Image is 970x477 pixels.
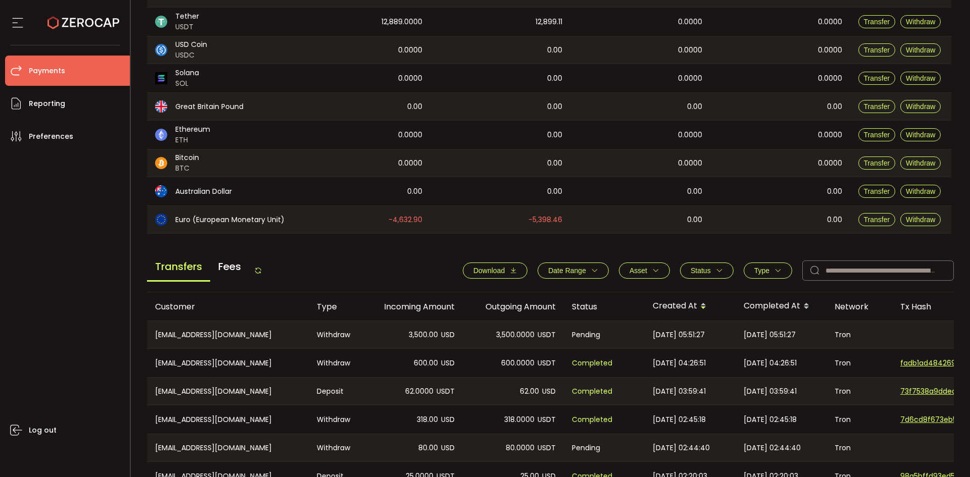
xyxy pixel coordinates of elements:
[538,329,556,341] span: USDT
[538,414,556,426] span: USDT
[473,267,505,275] span: Download
[858,100,896,113] button: Transfer
[405,386,433,397] span: 62.0000
[536,16,562,28] span: 12,899.11
[744,386,797,397] span: [DATE] 03:59:41
[29,129,73,144] span: Preferences
[175,39,207,50] span: USD Coin
[678,73,702,84] span: 0.0000
[744,414,797,426] span: [DATE] 02:45:18
[827,378,892,405] div: Tron
[155,185,167,197] img: aud_portfolio.svg
[629,267,647,275] span: Asset
[309,321,362,348] div: Withdraw
[827,349,892,377] div: Tron
[496,329,535,341] span: 3,500.0000
[744,442,801,454] span: [DATE] 02:44:40
[441,414,455,426] span: USD
[687,101,702,113] span: 0.00
[900,43,941,57] button: Withdraw
[520,386,539,397] span: 62.00
[389,214,422,226] span: -4,632.90
[653,357,706,369] span: [DATE] 04:26:51
[441,442,455,454] span: USD
[919,429,970,477] div: Chat Widget
[504,414,535,426] span: 318.0000
[687,186,702,197] span: 0.00
[572,329,600,341] span: Pending
[147,405,309,434] div: [EMAIL_ADDRESS][DOMAIN_NAME]
[744,357,797,369] span: [DATE] 04:26:51
[827,405,892,434] div: Tron
[309,378,362,405] div: Deposit
[463,301,564,312] div: Outgoing Amount
[619,262,670,279] button: Asset
[858,43,896,57] button: Transfer
[680,262,734,279] button: Status
[906,159,935,167] span: Withdraw
[147,434,309,461] div: [EMAIL_ADDRESS][DOMAIN_NAME]
[744,329,796,341] span: [DATE] 05:51:27
[864,159,890,167] span: Transfer
[155,72,167,84] img: sol_portfolio.png
[864,46,890,54] span: Transfer
[547,186,562,197] span: 0.00
[155,214,167,226] img: eur_portfolio.svg
[818,73,842,84] span: 0.0000
[864,18,890,26] span: Transfer
[858,156,896,170] button: Transfer
[858,72,896,85] button: Transfer
[900,185,941,198] button: Withdraw
[547,157,562,169] span: 0.00
[906,74,935,82] span: Withdraw
[900,156,941,170] button: Withdraw
[155,44,167,56] img: usdc_portfolio.svg
[572,357,612,369] span: Completed
[528,214,562,226] span: -5,398.46
[572,414,612,426] span: Completed
[900,213,941,226] button: Withdraw
[155,129,167,141] img: eth_portfolio.svg
[548,267,586,275] span: Date Range
[653,442,710,454] span: [DATE] 02:44:40
[572,386,612,397] span: Completed
[678,129,702,141] span: 0.0000
[538,442,556,454] span: USDT
[538,262,609,279] button: Date Range
[441,357,455,369] span: USD
[175,135,210,145] span: ETH
[175,124,210,135] span: Ethereum
[175,152,199,163] span: Bitcoin
[175,101,244,112] span: Great Britain Pound
[906,102,935,111] span: Withdraw
[827,186,842,197] span: 0.00
[864,74,890,82] span: Transfer
[645,298,736,315] div: Created At
[547,44,562,56] span: 0.00
[398,129,422,141] span: 0.0000
[572,442,600,454] span: Pending
[818,16,842,28] span: 0.0000
[175,78,199,89] span: SOL
[678,157,702,169] span: 0.0000
[906,216,935,224] span: Withdraw
[418,442,438,454] span: 80.00
[175,50,207,61] span: USDC
[564,301,645,312] div: Status
[827,101,842,113] span: 0.00
[155,100,167,113] img: gbp_portfolio.svg
[441,329,455,341] span: USD
[147,378,309,405] div: [EMAIL_ADDRESS][DOMAIN_NAME]
[175,186,232,197] span: Australian Dollar
[309,301,362,312] div: Type
[175,68,199,78] span: Solana
[542,386,556,397] span: USD
[547,129,562,141] span: 0.00
[754,267,769,275] span: Type
[827,321,892,348] div: Tron
[864,216,890,224] span: Transfer
[398,157,422,169] span: 0.0000
[463,262,527,279] button: Download
[827,214,842,226] span: 0.00
[906,18,935,26] span: Withdraw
